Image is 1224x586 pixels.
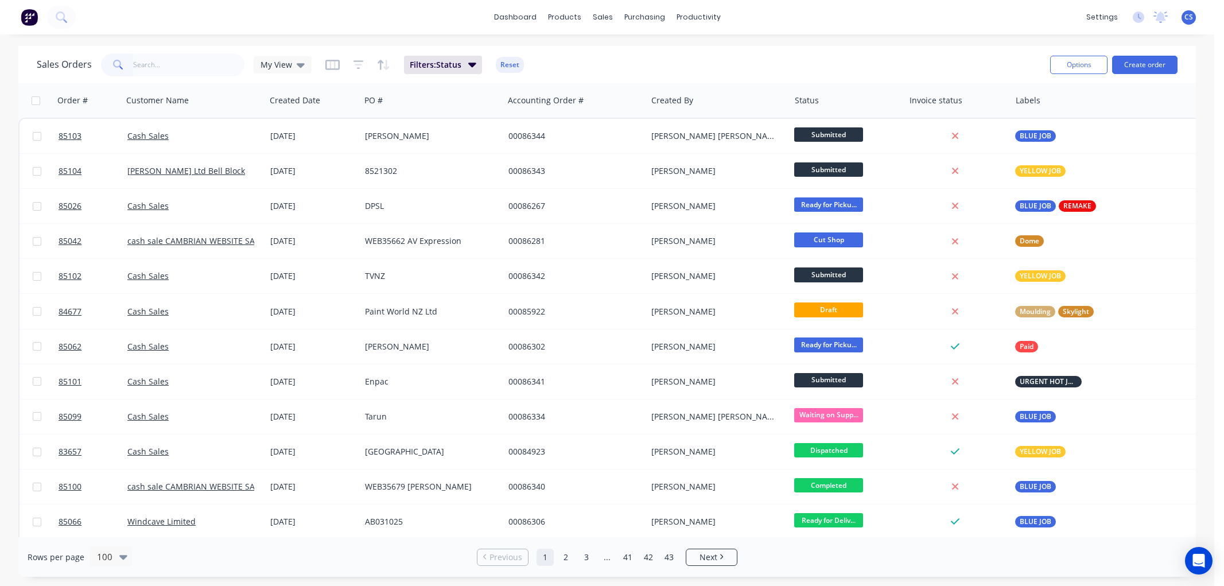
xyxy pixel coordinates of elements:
div: 00084923 [508,446,636,457]
div: [DATE] [270,235,356,247]
a: [PERSON_NAME] Ltd Bell Block [127,165,245,176]
a: Page 42 [640,549,657,566]
button: Dome [1015,235,1044,247]
div: Status [795,95,819,106]
span: Submitted [794,267,863,282]
div: [PERSON_NAME] [651,516,779,527]
span: BLUE JOB [1020,130,1051,142]
a: Cash Sales [127,130,169,141]
div: [DATE] [270,200,356,212]
button: YELLOW JOB [1015,446,1066,457]
a: 85102 [59,259,127,293]
a: 83657 [59,434,127,469]
span: 83657 [59,446,81,457]
div: 00086343 [508,165,636,177]
div: AB031025 [365,516,492,527]
a: 85026 [59,189,127,223]
span: CS [1184,12,1193,22]
button: BLUE JOB [1015,130,1056,142]
span: Completed [794,478,863,492]
button: YELLOW JOB [1015,165,1066,177]
span: 85103 [59,130,81,142]
span: Submitted [794,162,863,177]
div: DPSL [365,200,492,212]
img: Factory [21,9,38,26]
div: [DATE] [270,376,356,387]
a: Windcave Limited [127,516,196,527]
div: [DATE] [270,270,356,282]
div: Enpac [365,376,492,387]
div: 00085922 [508,306,636,317]
span: Next [700,552,717,563]
div: [GEOGRAPHIC_DATA] [365,446,492,457]
span: 85100 [59,481,81,492]
span: URGENT HOT JOB!!!! [1020,376,1077,387]
a: Page 3 [578,549,595,566]
span: 85104 [59,165,81,177]
div: [PERSON_NAME] [365,130,492,142]
div: [PERSON_NAME] [651,165,779,177]
span: YELLOW JOB [1020,165,1061,177]
div: Tarun [365,411,492,422]
div: Order # [57,95,88,106]
div: 00086340 [508,481,636,492]
span: 85042 [59,235,81,247]
button: Create order [1112,56,1178,74]
div: Labels [1016,95,1040,106]
div: [PERSON_NAME] [651,235,779,247]
span: 84677 [59,306,81,317]
div: TVNZ [365,270,492,282]
span: Draft [794,302,863,317]
div: [PERSON_NAME] [651,270,779,282]
div: settings [1081,9,1124,26]
span: Ready for Picku... [794,197,863,212]
a: Cash Sales [127,376,169,387]
div: Accounting Order # [508,95,584,106]
span: Cut Shop [794,232,863,247]
div: [PERSON_NAME] [365,341,492,352]
a: 85103 [59,119,127,153]
h1: Sales Orders [37,59,92,70]
div: [DATE] [270,165,356,177]
span: Ready for Picku... [794,337,863,352]
div: purchasing [619,9,671,26]
span: 85102 [59,270,81,282]
div: sales [587,9,619,26]
div: PO # [364,95,383,106]
a: cash sale CAMBRIAN WEBSITE SALES [127,235,268,246]
span: BLUE JOB [1020,411,1051,422]
span: YELLOW JOB [1020,270,1061,282]
div: 00086306 [508,516,636,527]
div: Created By [651,95,693,106]
ul: Pagination [472,549,742,566]
button: Filters:Status [404,56,482,74]
a: Next page [686,552,737,563]
div: 00086342 [508,270,636,282]
span: Moulding [1020,306,1051,317]
span: Waiting on Supp... [794,408,863,422]
button: BLUE JOB [1015,516,1056,527]
span: Dome [1020,235,1039,247]
a: 84677 [59,294,127,329]
div: WEB35679 [PERSON_NAME] [365,481,492,492]
div: [DATE] [270,130,356,142]
button: URGENT HOT JOB!!!! [1015,376,1082,387]
a: Cash Sales [127,411,169,422]
a: 85101 [59,364,127,399]
div: [PERSON_NAME] [651,341,779,352]
div: [DATE] [270,516,356,527]
div: Paint World NZ Ltd [365,306,492,317]
div: 00086267 [508,200,636,212]
div: Invoice status [910,95,962,106]
button: BLUE JOB [1015,411,1056,422]
div: [DATE] [270,341,356,352]
div: [DATE] [270,306,356,317]
div: 00086341 [508,376,636,387]
div: [DATE] [270,446,356,457]
div: WEB35662 AV Expression [365,235,492,247]
div: productivity [671,9,726,26]
div: products [542,9,587,26]
a: Cash Sales [127,446,169,457]
span: 85062 [59,341,81,352]
span: Submitted [794,373,863,387]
